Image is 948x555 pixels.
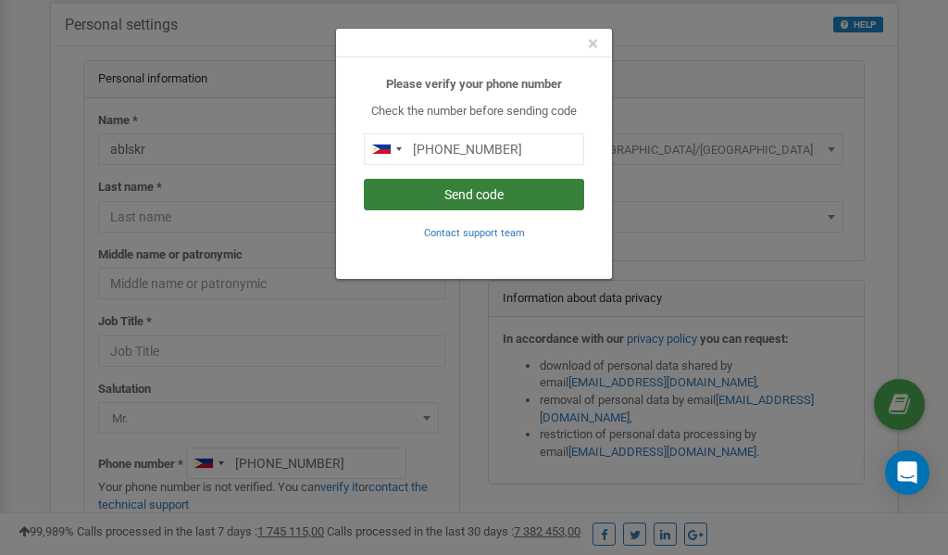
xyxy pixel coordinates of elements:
[588,34,598,54] button: Close
[424,227,525,239] small: Contact support team
[588,32,598,55] span: ×
[386,77,562,91] b: Please verify your phone number
[424,225,525,239] a: Contact support team
[364,103,584,120] p: Check the number before sending code
[364,179,584,210] button: Send code
[364,133,584,165] input: 0905 123 4567
[365,134,407,164] div: Telephone country code
[885,450,929,495] div: Open Intercom Messenger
